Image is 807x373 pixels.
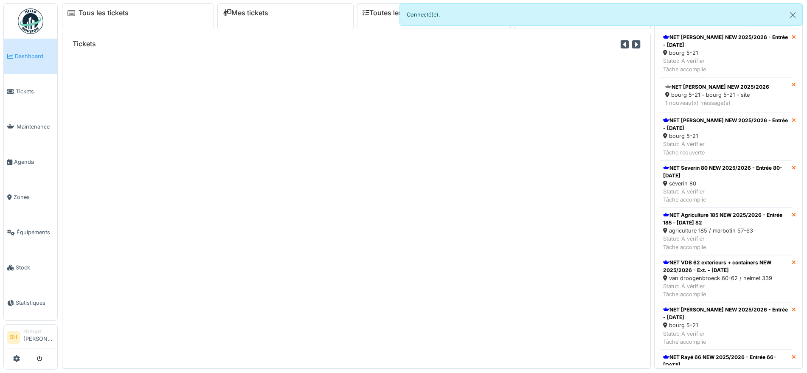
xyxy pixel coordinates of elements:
a: SH Manager[PERSON_NAME] [7,328,54,348]
div: NET [PERSON_NAME] NEW 2025/2026 - Entrée - [DATE] [663,306,788,321]
a: NET VDB 62 exterieurs + containers NEW 2025/2026 - Ext. - [DATE] van droogenbroeck 60-62 / helmet... [660,255,792,303]
a: Tickets [4,74,57,109]
a: Tous les tickets [79,9,129,17]
span: Statistiques [16,299,54,307]
a: Stock [4,250,57,285]
div: Connecté(e). [399,3,803,26]
div: NET Rayé 66 NEW 2025/2026 - Entrée 66- [DATE] [663,353,788,369]
div: bourg 5-21 - bourg 5-21 - site [665,91,786,99]
div: bourg 5-21 [663,49,788,57]
a: NET [PERSON_NAME] NEW 2025/2026 - Entrée - [DATE] bourg 5-21 Statut: À vérifierTâche réouverte [660,113,792,160]
div: NET Severin 80 NEW 2025/2026 - Entrée 80- [DATE] [663,164,788,179]
a: NET [PERSON_NAME] NEW 2025/2026 - Entrée - [DATE] bourg 5-21 Statut: À vérifierTâche accomplie [660,302,792,350]
a: Statistiques [4,285,57,320]
span: Maintenance [17,123,54,131]
a: Toutes les tâches [363,9,426,17]
li: [PERSON_NAME] [23,328,54,346]
div: NET [PERSON_NAME] NEW 2025/2026 - Entrée - [DATE] [663,117,788,132]
div: bourg 5-21 [663,321,788,329]
div: bourg 5-21 [663,132,788,140]
span: Équipements [17,228,54,236]
div: Statut: À vérifier Tâche accomplie [663,188,788,204]
span: Stock [16,264,54,272]
a: NET Severin 80 NEW 2025/2026 - Entrée 80- [DATE] séverin 80 Statut: À vérifierTâche accomplie [660,160,792,208]
a: NET [PERSON_NAME] NEW 2025/2026 - Entrée - [DATE] bourg 5-21 Statut: À vérifierTâche accomplie [660,30,792,77]
div: Statut: À vérifier Tâche accomplie [663,282,788,298]
div: NET Agriculture 185 NEW 2025/2026 - Entrée 185 - [DATE] S2 [663,211,788,227]
div: agriculture 185 / marbotin 57-63 [663,227,788,235]
a: Zones [4,179,57,215]
div: Statut: À vérifier Tâche accomplie [663,57,788,73]
div: Statut: À vérifier Tâche accomplie [663,235,788,251]
div: séverin 80 [663,179,788,188]
a: Mes tickets [223,9,268,17]
a: Maintenance [4,109,57,144]
div: NET [PERSON_NAME] NEW 2025/2026 [665,83,786,91]
div: Manager [23,328,54,334]
div: van droogenbroeck 60-62 / helmet 339 [663,274,788,282]
div: NET VDB 62 exterieurs + containers NEW 2025/2026 - Ext. - [DATE] [663,259,788,274]
a: Dashboard [4,39,57,74]
li: SH [7,331,20,344]
h6: Tickets [73,40,96,48]
a: Équipements [4,215,57,250]
div: 1 nouveau(x) message(s) [665,99,786,107]
div: NET [PERSON_NAME] NEW 2025/2026 - Entrée - [DATE] [663,34,788,49]
img: Badge_color-CXgf-gQk.svg [18,8,43,34]
button: Close [783,4,802,26]
a: NET [PERSON_NAME] NEW 2025/2026 bourg 5-21 - bourg 5-21 - site 1 nouveau(x) message(s) [660,77,792,113]
div: Statut: À vérifier Tâche réouverte [663,140,788,156]
span: Agenda [14,158,54,166]
span: Tickets [16,87,54,95]
span: Dashboard [15,52,54,60]
div: Statut: À vérifier Tâche accomplie [663,330,788,346]
a: Agenda [4,144,57,179]
span: Zones [14,193,54,201]
a: NET Agriculture 185 NEW 2025/2026 - Entrée 185 - [DATE] S2 agriculture 185 / marbotin 57-63 Statu... [660,208,792,255]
